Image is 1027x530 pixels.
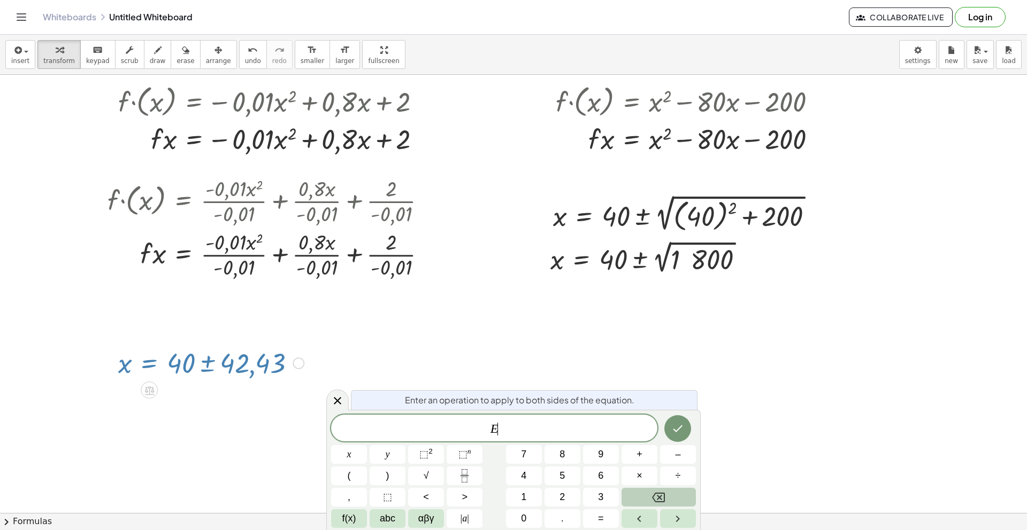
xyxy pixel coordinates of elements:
span: ) [386,469,389,483]
span: keypad [86,57,110,65]
span: × [637,469,642,483]
button: Backspace [622,488,696,506]
button: Divide [660,466,696,485]
button: Right arrow [660,509,696,528]
span: | [467,513,469,524]
span: 8 [560,447,565,462]
button: Squared [408,445,444,464]
span: arrange [206,57,231,65]
var: E [490,422,499,435]
i: format_size [307,44,317,57]
button: 4 [506,466,542,485]
span: 4 [521,469,526,483]
span: + [637,447,642,462]
button: x [331,445,367,464]
button: 1 [506,488,542,506]
i: redo [274,44,285,57]
button: Collaborate Live [849,7,953,27]
button: Done [664,415,691,442]
span: undo [245,57,261,65]
span: ​ [497,423,498,435]
span: x [347,447,351,462]
span: 0 [521,511,526,526]
button: Square root [408,466,444,485]
span: | [461,513,463,524]
button: undoundo [239,40,267,69]
button: 9 [583,445,619,464]
button: format_sizesmaller [295,40,330,69]
sup: 2 [428,447,433,455]
button: transform [37,40,81,69]
button: Less than [408,488,444,506]
span: 5 [560,469,565,483]
button: Minus [660,445,696,464]
span: larger [335,57,354,65]
button: Left arrow [622,509,657,528]
button: Placeholder [370,488,405,506]
span: > [462,490,467,504]
span: √ [424,469,429,483]
div: Apply the same math to both sides of the equation [141,381,158,399]
span: 6 [598,469,603,483]
i: undo [248,44,258,57]
span: load [1002,57,1016,65]
button: keyboardkeypad [80,40,116,69]
span: , [348,490,350,504]
button: fullscreen [362,40,405,69]
button: Greater than [447,488,482,506]
button: y [370,445,405,464]
button: insert [5,40,35,69]
button: Absolute value [447,509,482,528]
button: format_sizelarger [329,40,360,69]
span: – [675,447,680,462]
button: 2 [545,488,580,506]
a: Whiteboards [43,12,96,22]
button: . [545,509,580,528]
span: = [598,511,604,526]
button: ( [331,466,367,485]
span: 7 [521,447,526,462]
span: redo [272,57,287,65]
button: load [996,40,1022,69]
span: 9 [598,447,603,462]
span: scrub [121,57,139,65]
span: transform [43,57,75,65]
span: save [972,57,987,65]
button: 0 [506,509,542,528]
button: draw [144,40,172,69]
button: Fraction [447,466,482,485]
span: settings [905,57,931,65]
button: new [939,40,964,69]
span: y [386,447,390,462]
span: erase [177,57,194,65]
button: Superscript [447,445,482,464]
i: keyboard [93,44,103,57]
button: Log in [955,7,1006,27]
sup: n [467,447,471,455]
button: redoredo [266,40,293,69]
span: . [561,511,564,526]
span: ⬚ [383,490,392,504]
button: ) [370,466,405,485]
button: scrub [115,40,144,69]
span: abc [380,511,395,526]
span: ⬚ [458,449,467,459]
button: settings [899,40,937,69]
button: Plus [622,445,657,464]
button: , [331,488,367,506]
button: arrange [200,40,237,69]
button: 8 [545,445,580,464]
span: a [461,511,469,526]
button: erase [171,40,200,69]
i: format_size [340,44,350,57]
span: 1 [521,490,526,504]
span: insert [11,57,29,65]
button: Times [622,466,657,485]
button: 5 [545,466,580,485]
span: 3 [598,490,603,504]
span: f(x) [342,511,356,526]
span: draw [150,57,166,65]
span: fullscreen [368,57,399,65]
button: Greek alphabet [408,509,444,528]
button: Functions [331,509,367,528]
